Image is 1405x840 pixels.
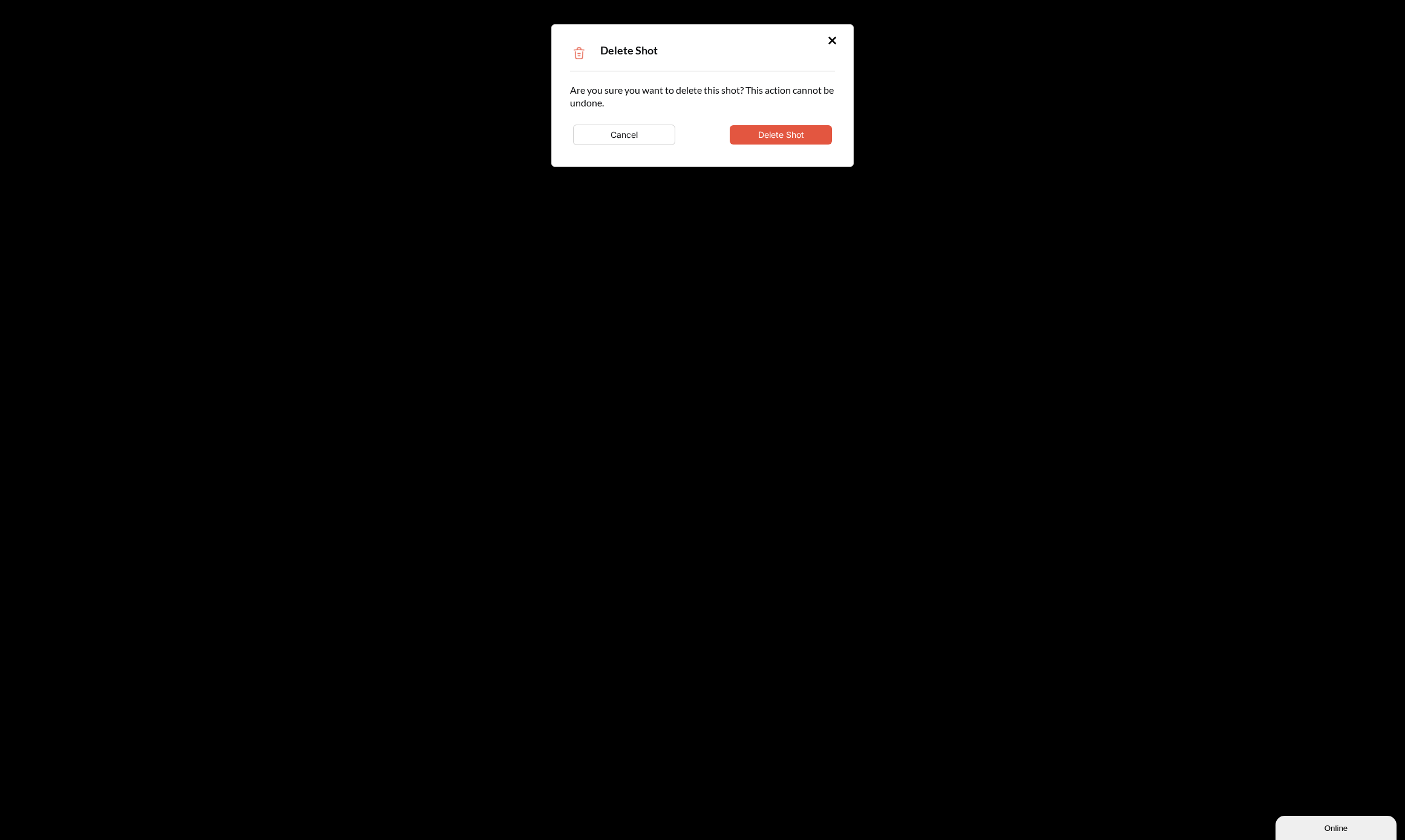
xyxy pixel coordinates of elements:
[570,44,588,62] img: Trash Icon
[730,125,832,145] button: Delete Shot
[573,125,675,145] button: Cancel
[600,44,658,57] span: Delete Shot
[570,83,835,148] div: Are you sure you want to delete this shot? This action cannot be undone.
[1276,813,1399,840] iframe: chat widget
